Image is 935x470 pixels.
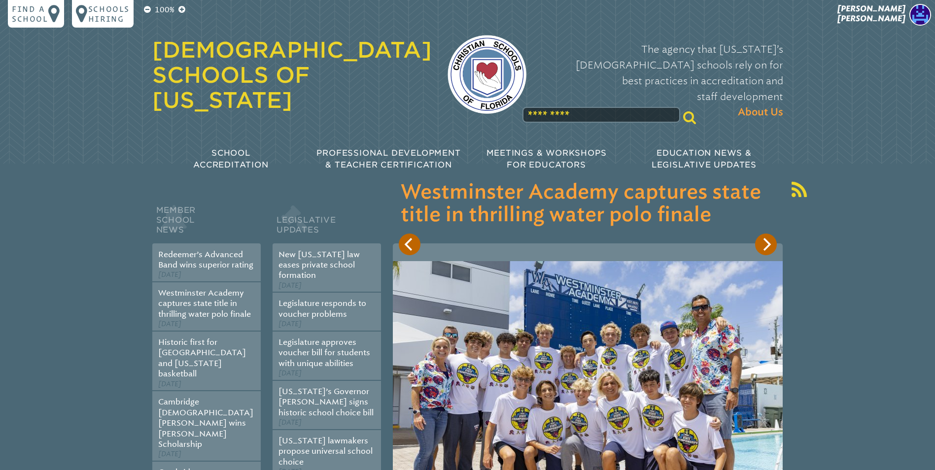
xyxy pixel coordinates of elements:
button: Next [755,234,777,255]
h2: Legislative Updates [273,203,381,243]
a: Cambridge [DEMOGRAPHIC_DATA][PERSON_NAME] wins [PERSON_NAME] Scholarship [158,397,253,449]
a: Legislature responds to voucher problems [278,299,366,318]
a: Westminster Academy captures state title in thrilling water polo finale [158,288,251,319]
p: Schools Hiring [88,4,130,24]
span: [DATE] [278,320,302,328]
span: Meetings & Workshops for Educators [486,148,607,169]
span: [DATE] [278,281,302,290]
button: Previous [399,234,420,255]
a: Historic first for [GEOGRAPHIC_DATA] and [US_STATE] basketball [158,337,246,378]
span: Professional Development & Teacher Certification [316,148,460,169]
span: [DATE] [278,369,302,377]
span: School Accreditation [193,148,268,169]
span: [DATE] [158,450,181,458]
p: 100% [153,4,176,16]
span: [DATE] [158,380,181,388]
a: [DEMOGRAPHIC_DATA] Schools of [US_STATE] [152,37,432,113]
p: Find a school [12,4,48,24]
a: [US_STATE]’s Governor [PERSON_NAME] signs historic school choice bill [278,387,374,417]
img: csf-logo-web-colors.png [448,35,526,114]
h2: Member School News [152,203,261,243]
span: [DATE] [158,270,181,279]
a: [US_STATE] lawmakers propose universal school choice [278,436,373,467]
span: [DATE] [158,320,181,328]
a: Redeemer’s Advanced Band wins superior rating [158,250,253,269]
span: Education News & Legislative Updates [652,148,757,169]
a: New [US_STATE] law eases private school formation [278,250,360,280]
span: About Us [738,104,783,120]
h3: Westminster Academy captures state title in thrilling water polo finale [401,181,775,227]
p: The agency that [US_STATE]’s [DEMOGRAPHIC_DATA] schools rely on for best practices in accreditati... [542,41,783,120]
span: [DATE] [278,418,302,427]
a: Legislature approves voucher bill for students with unique abilities [278,337,370,368]
img: 132c85ce1a05815fc0ed1ab119190fd4 [909,4,931,26]
span: [PERSON_NAME] [PERSON_NAME] [837,4,905,23]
